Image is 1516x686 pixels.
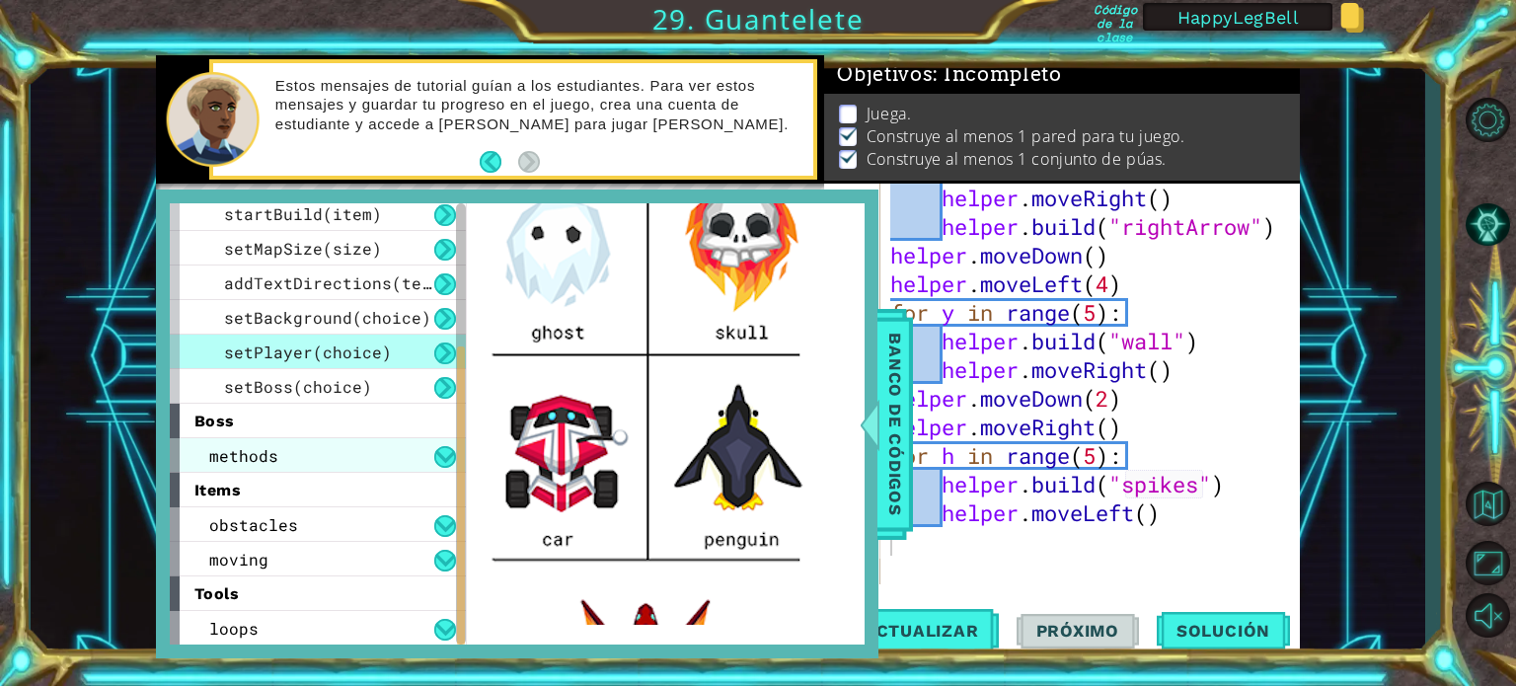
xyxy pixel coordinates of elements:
[194,412,235,430] span: boss
[879,322,911,526] span: Banco de códigos
[839,125,859,141] img: Check mark for checkbox
[844,607,999,654] button: Actualizar
[224,376,372,397] span: setBoss(choice)
[837,62,1062,87] span: Objetivos
[224,342,392,362] span: setPlayer(choice)
[839,148,859,164] img: Check mark for checkbox
[1157,621,1290,641] span: Solución
[1017,607,1139,654] button: Próximo
[209,549,268,570] span: moving
[1340,3,1364,33] img: Copy class code
[1459,475,1516,532] button: Volver al mapa
[209,618,259,639] span: loops
[933,62,1061,86] span: : Incompleto
[1459,97,1516,143] button: Opciones de nivel
[224,238,382,259] span: setMapSize(size)
[1459,472,1516,537] a: Volver al mapa
[170,473,466,507] div: items
[1094,3,1135,31] label: Código de la clase
[1157,607,1290,654] button: Solución
[224,203,382,224] span: startBuild(item)
[170,404,466,438] div: boss
[844,621,999,641] span: Actualizar
[480,151,518,173] button: Back
[867,103,911,124] p: Juega.
[1459,201,1516,248] button: Pista IA
[1459,592,1516,639] button: Sonido encendido
[867,148,1167,170] p: Construye al menos 1 conjunto de púas.
[170,576,466,611] div: tools
[275,76,800,134] p: Estos mensajes de tutorial guían a los estudiantes. Para ver estos mensajes y guardar tu progreso...
[209,514,298,535] span: obstacles
[867,125,1185,147] p: Construye al menos 1 pared para tu juego.
[194,481,242,499] span: items
[1017,621,1139,641] span: Próximo
[518,151,540,173] button: Next
[1459,540,1516,586] button: Maximizar navegador
[224,272,451,293] span: addTextDirections(text)
[209,445,278,466] span: methods
[828,187,880,215] div: 12
[224,307,431,328] span: setBackground(choice)
[194,584,240,603] span: tools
